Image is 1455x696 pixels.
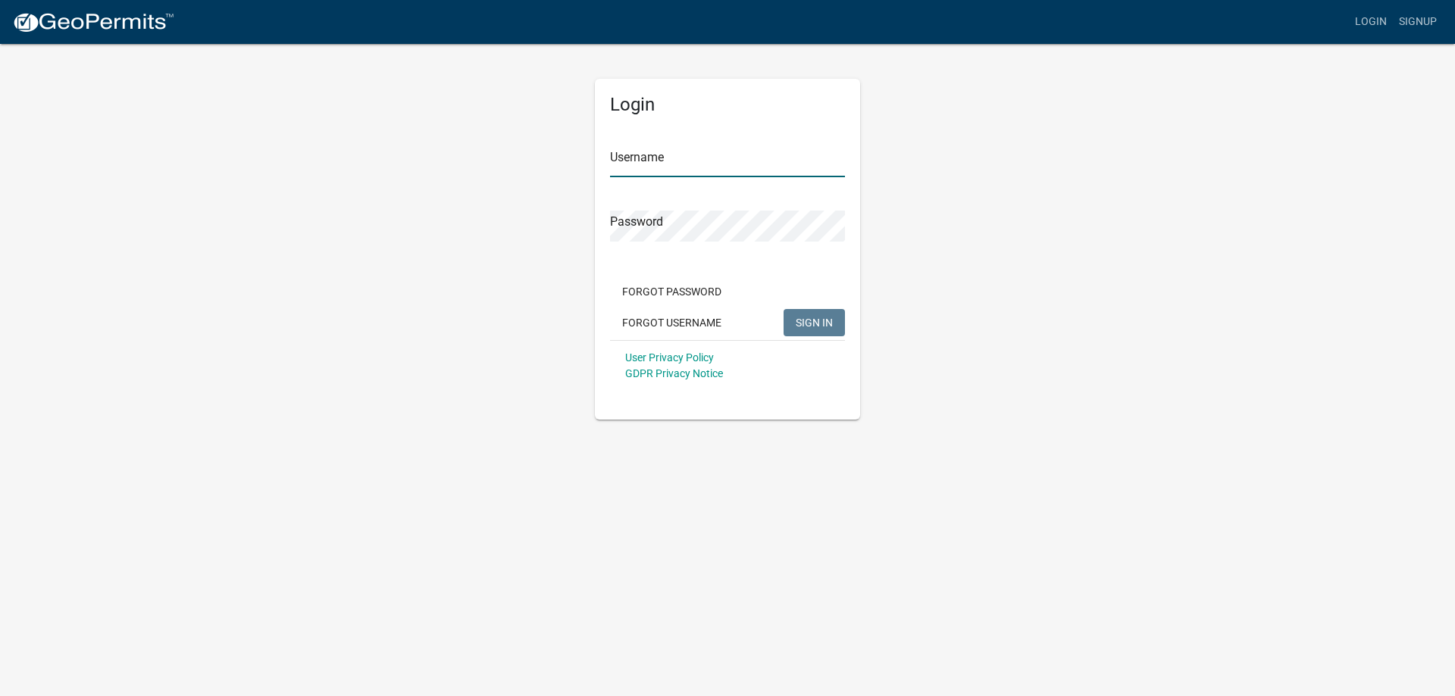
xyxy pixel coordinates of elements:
a: User Privacy Policy [625,351,714,364]
a: Signup [1393,8,1443,36]
a: Login [1349,8,1393,36]
h5: Login [610,94,845,116]
button: Forgot Password [610,278,734,305]
button: SIGN IN [784,309,845,336]
button: Forgot Username [610,309,734,336]
span: SIGN IN [796,316,833,328]
a: GDPR Privacy Notice [625,367,723,379]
